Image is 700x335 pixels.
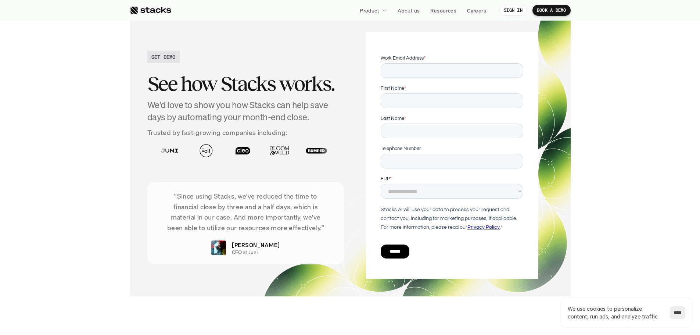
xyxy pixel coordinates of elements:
[151,53,176,61] h2: GET DEMO
[232,249,258,256] p: CFO at Juni
[381,54,523,271] iframe: Form 0
[426,4,461,17] a: Resources
[147,99,344,124] h4: We'd love to show you how Stacks can help save days by automating your month-end close.
[398,7,420,14] p: About us
[232,240,280,249] p: [PERSON_NAME]
[532,5,571,16] a: BOOK A DEMO
[467,7,486,14] p: Careers
[499,5,527,16] a: SIGN IN
[430,7,456,14] p: Resources
[147,72,344,95] h2: See how Stacks works.
[360,7,379,14] p: Product
[158,191,333,233] p: “Since using Stacks, we've reduced the time to financial close by three and a half days, which is...
[537,8,566,13] p: BOOK A DEMO
[568,305,663,320] p: We use cookies to personalize content, run ads, and analyze traffic.
[147,127,344,138] p: Trusted by fast-growing companies including:
[463,4,491,17] a: Careers
[393,4,424,17] a: About us
[504,8,523,13] p: SIGN IN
